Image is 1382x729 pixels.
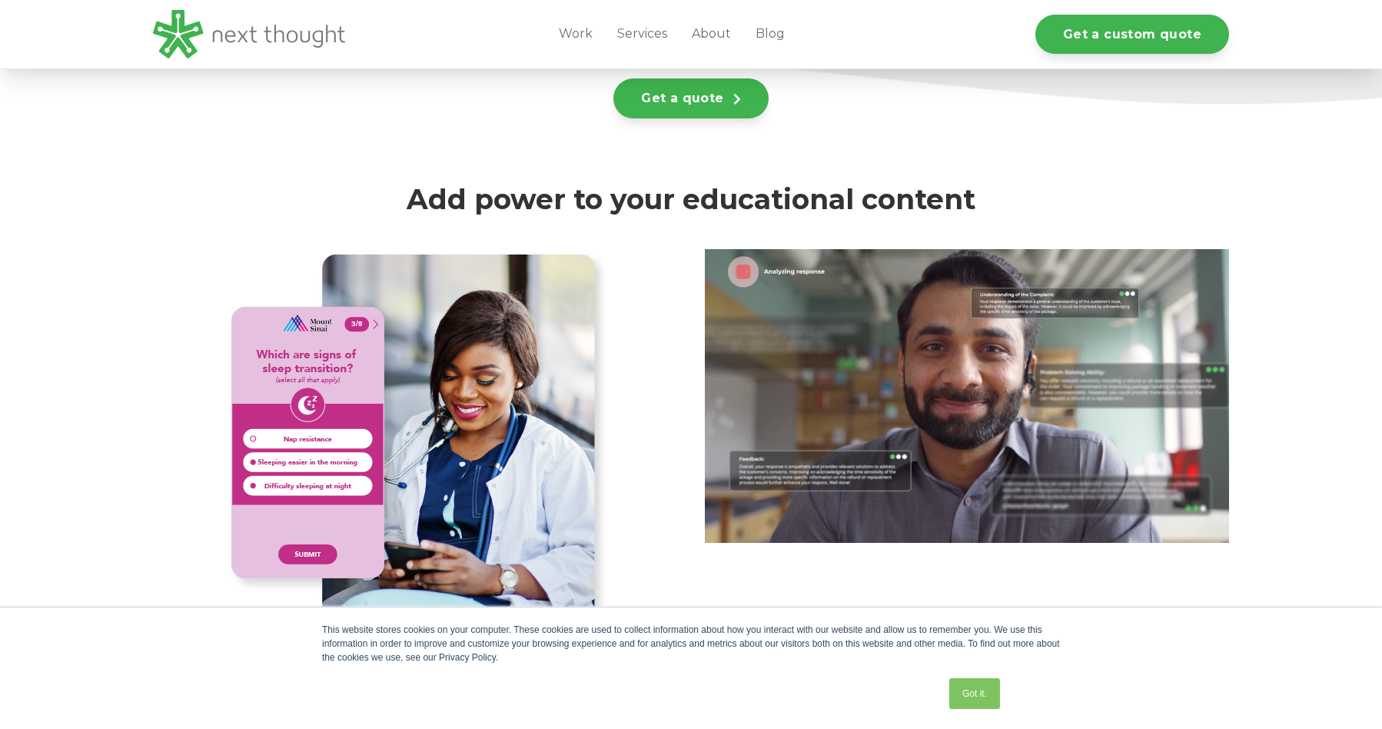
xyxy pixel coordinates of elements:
a: Get a custom quote [1035,15,1229,54]
img: LG - NextThought Logo [153,10,345,58]
img: MT Sinai [223,249,607,634]
a: Get a quote [613,78,768,118]
h2: Add power to your educational content [153,184,1229,215]
div: This website stores cookies on your computer. These cookies are used to collect information about... [322,623,1060,664]
a: Got it. [949,678,1000,709]
img: AI Example [705,249,1229,543]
